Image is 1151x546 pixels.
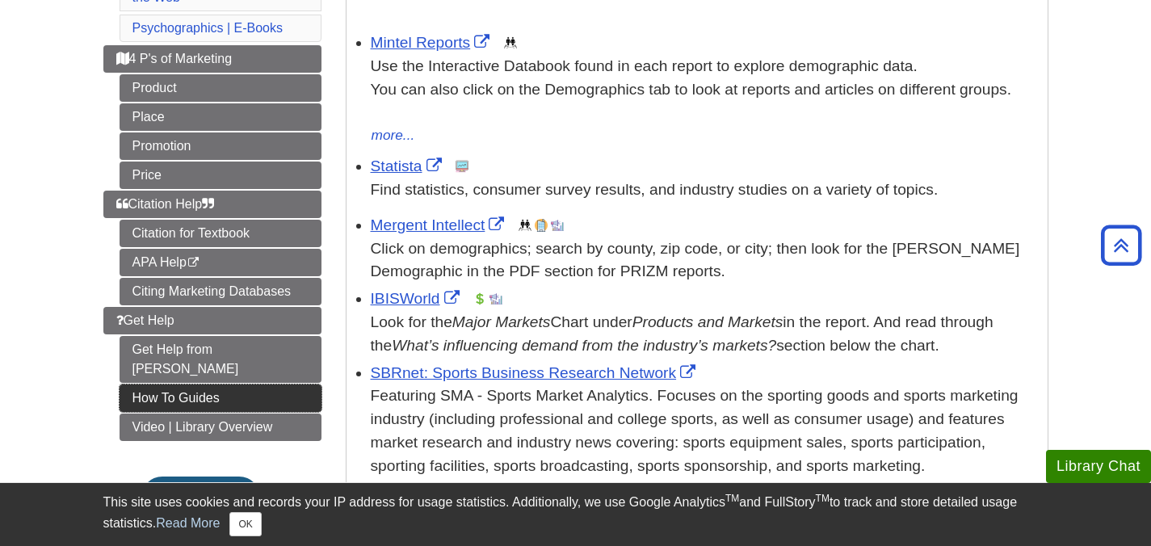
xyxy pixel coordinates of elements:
[120,74,321,102] a: Product
[371,216,509,233] a: Link opens in new window
[116,52,233,65] span: 4 P's of Marketing
[371,55,1040,124] div: Use the Interactive Databook found in each report to explore demographic data. You can also click...
[132,21,283,35] a: Psychographics | E-Books
[551,219,564,232] img: Industry Report
[120,336,321,383] a: Get Help from [PERSON_NAME]
[116,197,215,211] span: Citation Help
[371,364,700,381] a: Link opens in new window
[120,103,321,131] a: Place
[452,313,551,330] i: Major Markets
[120,162,321,189] a: Price
[371,157,446,174] a: Link opens in new window
[120,278,321,305] a: Citing Marketing Databases
[120,220,321,247] a: Citation for Textbook
[103,191,321,218] a: Citation Help
[816,493,830,504] sup: TM
[725,493,739,504] sup: TM
[371,34,494,51] a: Link opens in new window
[392,337,776,354] i: What’s influencing demand from the industry’s markets?
[371,237,1040,284] div: Click on demographics; search by county, zip code, or city; then look for the [PERSON_NAME] Demog...
[103,493,1048,536] div: This site uses cookies and records your IP address for usage statistics. Additionally, we use Goo...
[632,313,783,330] i: Products and Markets
[535,219,548,232] img: Company Information
[456,160,468,173] img: Statistics
[120,132,321,160] a: Promotion
[1046,450,1151,483] button: Library Chat
[156,516,220,530] a: Read More
[103,45,321,73] a: 4 P's of Marketing
[371,124,416,147] button: more...
[116,313,174,327] span: Get Help
[504,36,517,49] img: Demographics
[371,290,464,307] a: Link opens in new window
[489,292,502,305] img: Industry Report
[141,477,261,520] button: En español
[371,384,1040,477] p: Featuring SMA - Sports Market Analytics. Focuses on the sporting goods and sports marketing indus...
[120,414,321,441] a: Video | Library Overview
[371,311,1040,358] div: Look for the Chart under in the report. And read through the section below the chart.
[473,292,486,305] img: Financial Report
[120,249,321,276] a: APA Help
[187,258,200,268] i: This link opens in a new window
[120,384,321,412] a: How To Guides
[371,178,1040,202] p: Find statistics, consumer survey results, and industry studies on a variety of topics.
[103,307,321,334] a: Get Help
[1095,234,1147,256] a: Back to Top
[229,512,261,536] button: Close
[519,219,531,232] img: Demographics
